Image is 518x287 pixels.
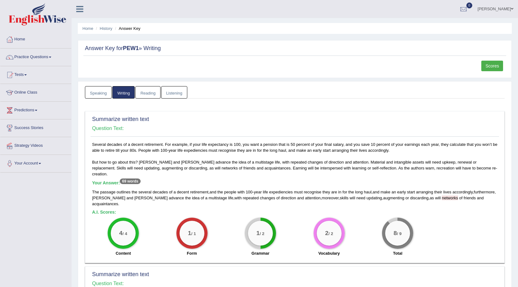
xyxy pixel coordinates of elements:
[464,196,476,200] span: friends
[92,271,497,278] h2: Summarize written text
[177,190,189,194] span: decent
[355,190,363,194] span: long
[348,190,354,194] span: the
[134,196,168,200] span: [PERSON_NAME]
[0,49,71,64] a: Practice Questions
[92,189,497,207] div: , - , , , , , , , , .
[416,190,433,194] span: arranging
[217,190,223,194] span: the
[331,190,337,194] span: are
[443,190,451,194] span: lives
[119,230,123,237] big: 4
[256,230,260,237] big: 1
[405,196,409,200] span: or
[127,196,133,200] span: and
[117,190,131,194] span: outlines
[393,250,402,256] label: Total
[100,190,115,194] span: passage
[243,196,259,200] span: repeated
[407,190,415,194] span: start
[192,196,200,200] span: idea
[340,196,348,200] span: skills
[123,232,127,236] small: / 4
[92,210,116,215] b: A.I. Scores:
[254,190,262,194] span: year
[138,190,152,194] span: several
[0,84,71,100] a: Online Class
[185,196,191,200] span: the
[228,196,233,200] span: life
[383,196,404,200] span: augmenting
[391,190,396,194] span: an
[92,190,99,194] span: The
[205,196,208,200] span: a
[0,31,71,46] a: Home
[350,196,355,200] span: will
[260,196,275,200] span: changes
[442,196,458,200] span: The modal verb ‘will’ requires the verb’s base form. (did you mean: network)
[366,196,382,200] span: updating
[356,196,365,200] span: need
[85,45,505,52] h2: Answer Key for » Writing
[263,190,268,194] span: life
[297,196,304,200] span: and
[329,232,333,236] small: / 2
[114,25,141,31] li: Answer Key
[276,196,280,200] span: of
[434,190,442,194] span: their
[364,190,372,194] span: haul
[260,232,264,236] small: / 2
[190,190,208,194] span: retirement
[169,190,172,194] span: of
[325,230,329,237] big: 2
[305,196,321,200] span: attention
[466,2,473,8] span: 0
[92,196,125,200] span: [PERSON_NAME]
[281,196,296,200] span: direction
[224,190,236,194] span: people
[85,86,112,99] a: Speaking
[82,26,93,31] a: Home
[209,190,216,194] span: and
[161,86,187,99] a: Listening
[452,190,473,194] span: accordingly
[304,190,321,194] span: recognise
[169,196,184,200] span: advance
[153,190,168,194] span: decades
[410,196,428,200] span: discarding
[112,86,135,99] a: Writing
[251,250,269,256] label: Grammar
[91,141,499,260] div: Several decades of a decent retirement. For example, if your life expectancy is 100, you want a p...
[92,126,497,131] h4: Question Text:
[92,281,497,286] h4: Question Text:
[343,190,347,194] span: for
[246,190,253,194] span: 100
[322,196,338,200] span: moreover
[338,190,341,194] span: in
[120,178,140,184] sup: 69 words
[477,196,484,200] span: and
[188,230,191,237] big: 1
[132,190,137,194] span: the
[0,119,71,135] a: Success Stories
[322,190,330,194] span: they
[0,155,71,170] a: Your Account
[318,250,340,256] label: Vocabulary
[435,196,441,200] span: will
[187,250,197,256] label: Form
[394,230,397,237] big: 8
[269,190,293,194] span: expediencies
[0,102,71,117] a: Predictions
[92,116,497,123] h2: Summarize written text
[294,190,303,194] span: must
[116,250,131,256] label: Content
[430,196,434,200] span: as
[237,190,245,194] span: with
[123,45,139,51] strong: PEW1
[92,180,141,185] b: Your Answer:
[92,201,118,206] span: acquaintances
[135,86,160,99] a: Reading
[481,61,503,71] a: Scores
[474,190,495,194] span: furthermore
[191,232,196,236] small: / 1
